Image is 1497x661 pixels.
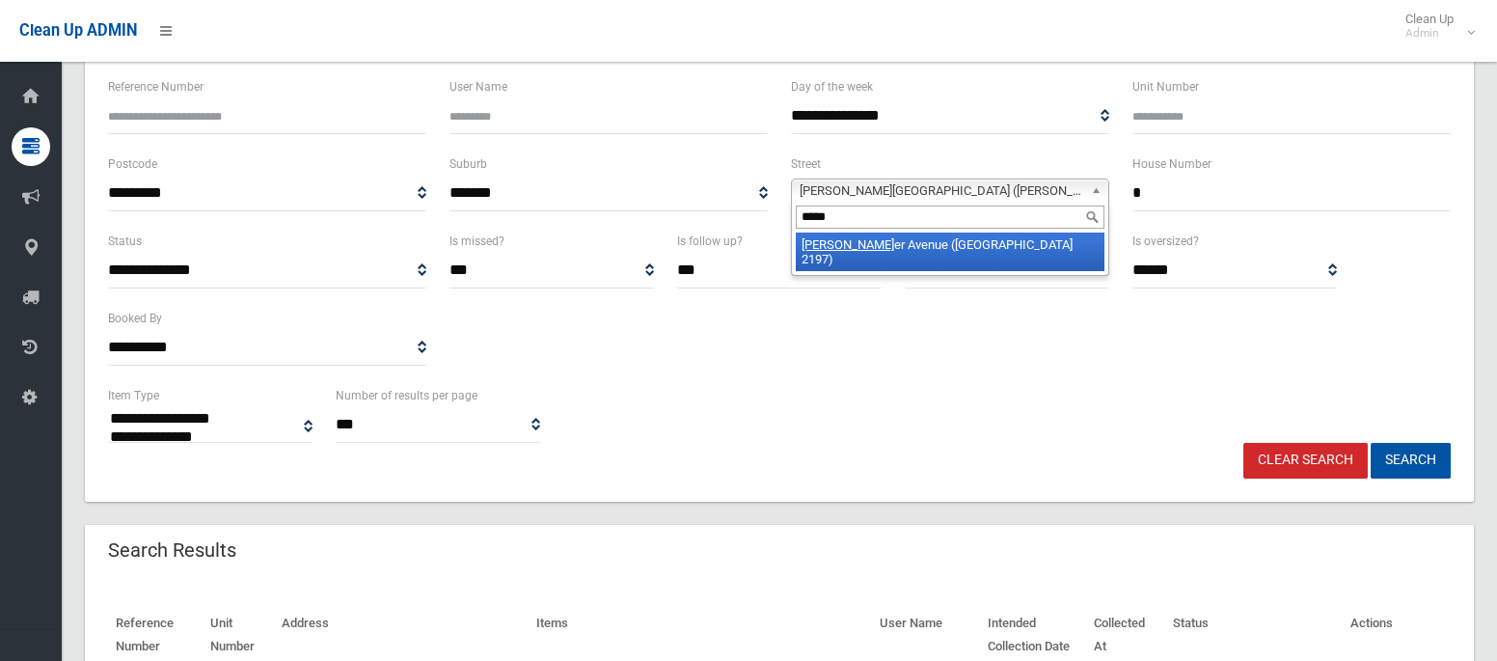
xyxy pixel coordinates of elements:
[791,76,873,97] label: Day of the week
[1243,443,1368,479] a: Clear Search
[19,21,137,40] span: Clean Up ADMIN
[791,153,821,175] label: Street
[449,76,507,97] label: User Name
[802,237,894,252] em: [PERSON_NAME]
[108,385,159,406] label: Item Type
[677,231,743,252] label: Is follow up?
[108,231,142,252] label: Status
[336,385,477,406] label: Number of results per page
[1132,231,1199,252] label: Is oversized?
[108,76,204,97] label: Reference Number
[1132,153,1211,175] label: House Number
[1371,443,1451,479] button: Search
[800,179,1083,203] span: [PERSON_NAME][GEOGRAPHIC_DATA] ([PERSON_NAME][GEOGRAPHIC_DATA][PERSON_NAME])
[1396,12,1473,41] span: Clean Up
[85,532,259,569] header: Search Results
[1132,76,1199,97] label: Unit Number
[796,233,1104,271] li: er Avenue ([GEOGRAPHIC_DATA] 2197)
[108,308,162,329] label: Booked By
[1405,26,1454,41] small: Admin
[108,153,157,175] label: Postcode
[449,231,504,252] label: Is missed?
[449,153,487,175] label: Suburb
